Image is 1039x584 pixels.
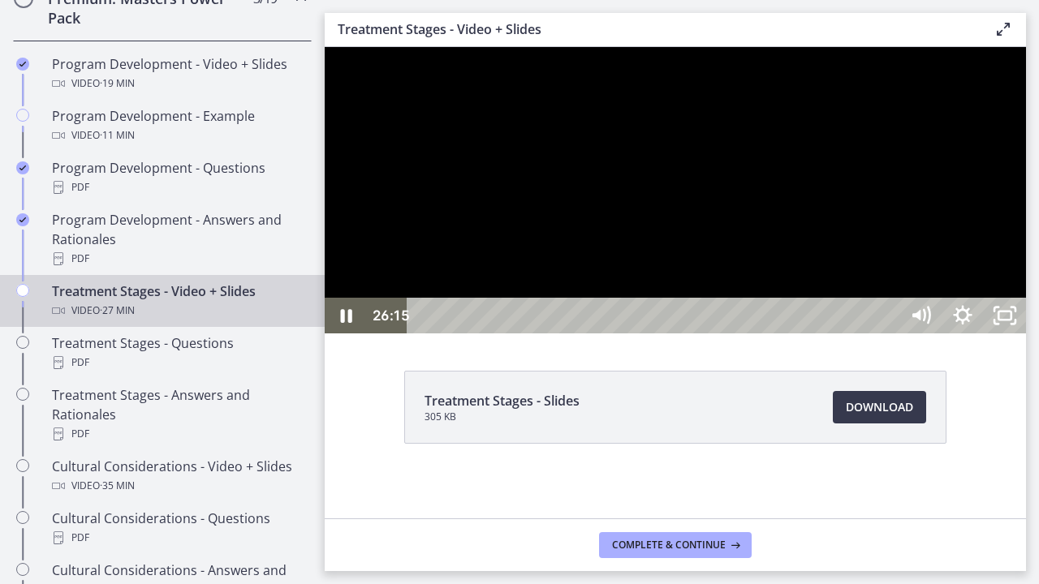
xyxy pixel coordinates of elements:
[833,391,926,423] a: Download
[52,353,305,372] div: PDF
[325,47,1026,333] iframe: Video Lesson
[100,74,135,93] span: · 19 min
[16,161,29,174] i: Completed
[599,532,752,558] button: Complete & continue
[52,476,305,496] div: Video
[617,251,659,286] button: Show settings menu
[338,19,968,39] h3: Treatment Stages - Video + Slides
[846,397,913,417] span: Download
[52,281,305,320] div: Treatment Stages - Video + Slides
[52,126,305,145] div: Video
[16,213,29,226] i: Completed
[612,539,726,552] span: Complete & continue
[100,126,135,145] span: · 11 min
[52,301,305,320] div: Video
[52,424,305,444] div: PDF
[100,476,135,496] span: · 35 min
[52,106,305,145] div: Program Development - Example
[100,301,135,320] span: · 27 min
[52,528,305,547] div: PDF
[52,74,305,93] div: Video
[52,178,305,197] div: PDF
[16,58,29,71] i: Completed
[425,391,580,410] span: Treatment Stages - Slides
[52,333,305,372] div: Treatment Stages - Questions
[52,509,305,547] div: Cultural Considerations - Questions
[52,54,305,93] div: Program Development - Video + Slides
[52,158,305,197] div: Program Development - Questions
[425,410,580,423] span: 305 KB
[659,251,701,286] button: Unfullscreen
[52,249,305,268] div: PDF
[52,385,305,444] div: Treatment Stages - Answers and Rationales
[52,457,305,496] div: Cultural Considerations - Video + Slides
[52,210,305,268] div: Program Development - Answers and Rationales
[575,251,617,286] button: Mute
